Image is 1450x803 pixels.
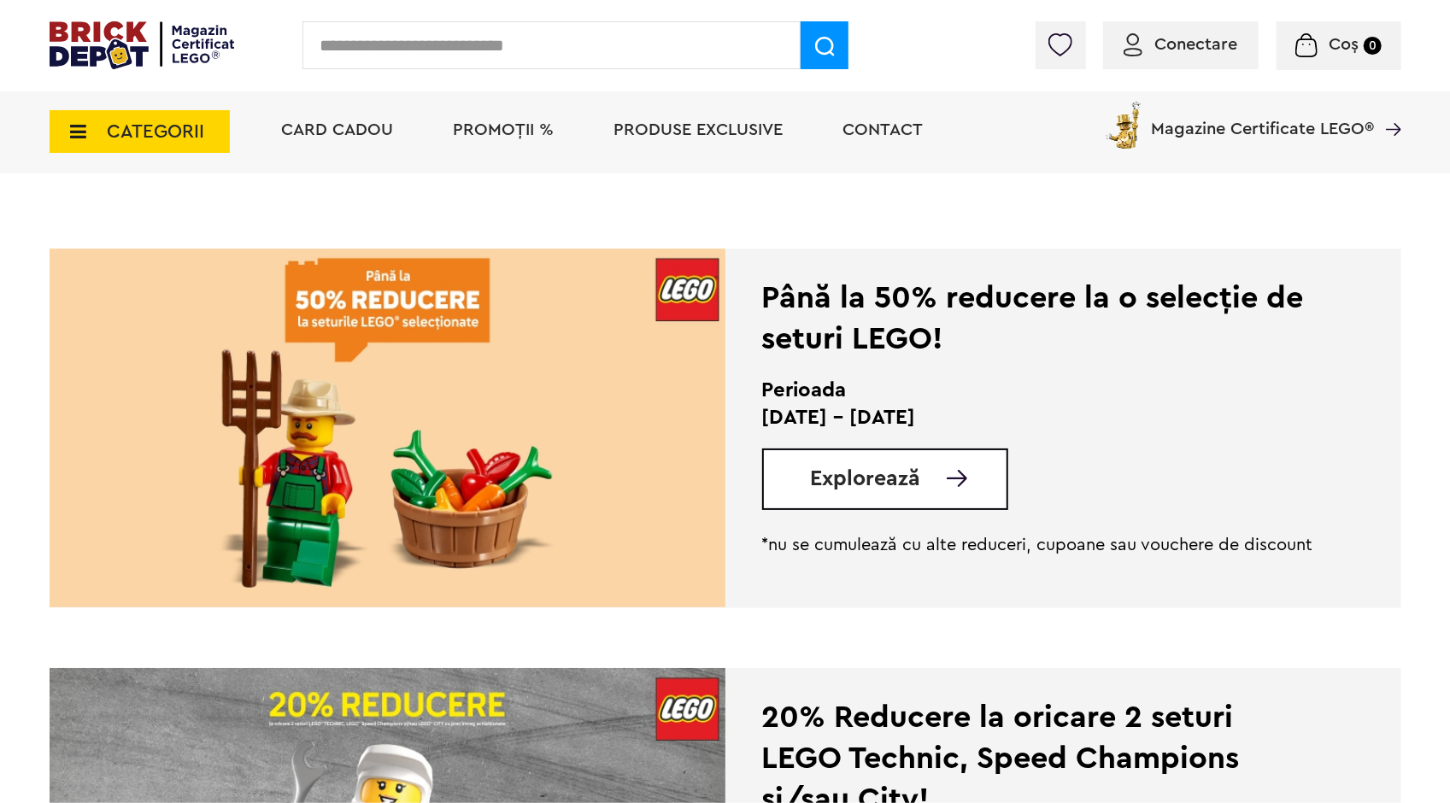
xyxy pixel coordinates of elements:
[614,121,784,138] a: Produse exclusive
[811,468,921,489] span: Explorează
[1155,36,1238,53] span: Conectare
[762,404,1317,431] p: [DATE] - [DATE]
[1329,36,1359,53] span: Coș
[1152,98,1375,138] span: Magazine Certificate LEGO®
[762,278,1317,360] div: Până la 50% reducere la o selecție de seturi LEGO!
[762,377,1317,404] h2: Perioada
[1124,36,1238,53] a: Conectare
[843,121,924,138] a: Contact
[1375,98,1401,115] a: Magazine Certificate LEGO®
[1364,37,1382,55] small: 0
[811,468,1007,489] a: Explorează
[282,121,394,138] a: Card Cadou
[454,121,555,138] a: PROMOȚII %
[762,535,1317,555] p: *nu se cumulează cu alte reduceri, cupoane sau vouchere de discount
[108,122,205,141] span: CATEGORII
